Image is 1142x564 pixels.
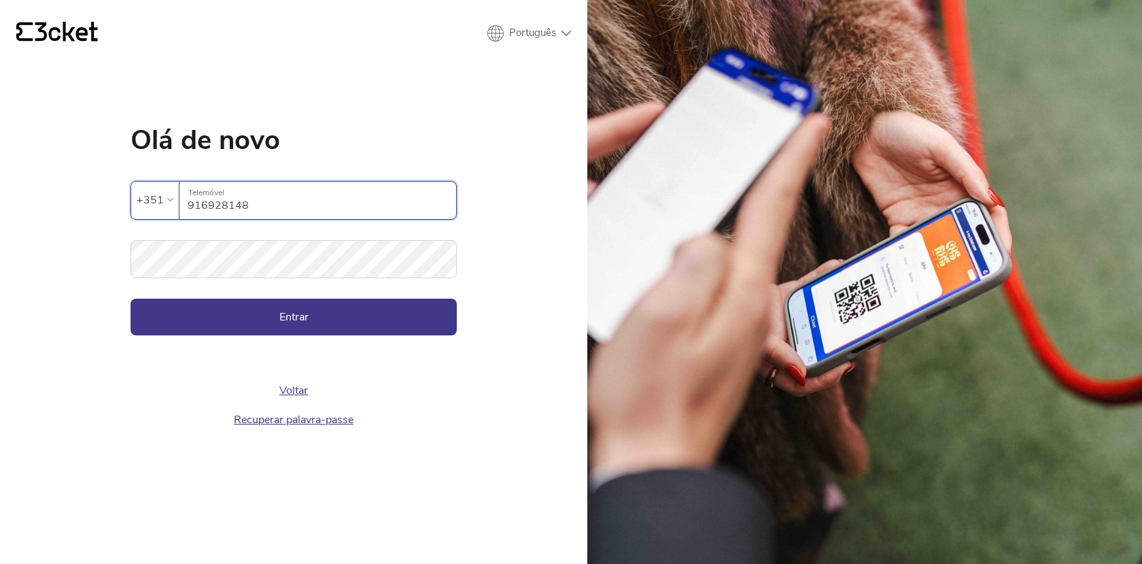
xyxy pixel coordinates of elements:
[188,182,456,219] input: Telemóvel
[279,383,308,398] a: Voltar
[16,22,98,45] a: {' '}
[131,240,457,263] label: Palavra-passe
[137,190,164,210] div: +351
[131,127,457,154] h1: Olá de novo
[16,22,33,42] g: {' '}
[131,299,457,335] button: Entrar
[179,182,456,204] label: Telemóvel
[234,412,353,427] a: Recuperar palavra-passe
